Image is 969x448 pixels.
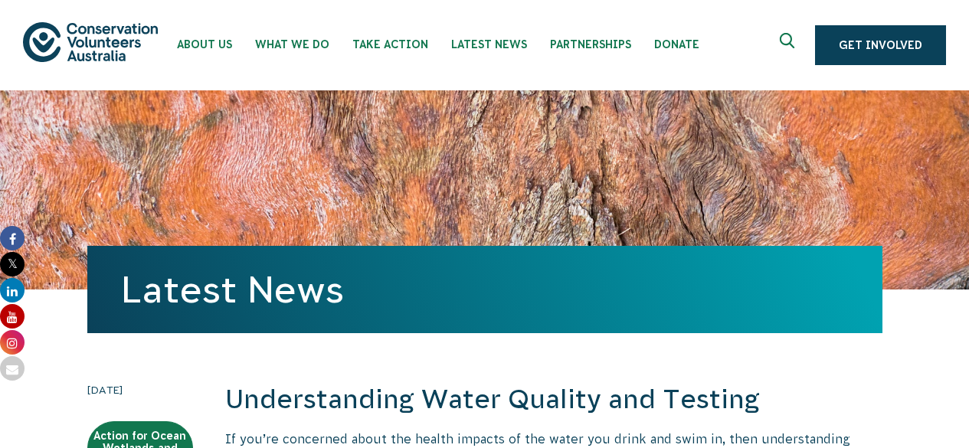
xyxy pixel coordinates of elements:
[177,38,232,51] span: About Us
[550,38,631,51] span: Partnerships
[87,381,193,398] time: [DATE]
[352,38,428,51] span: Take Action
[654,38,699,51] span: Donate
[121,269,344,310] a: Latest News
[815,25,946,65] a: Get Involved
[771,27,807,64] button: Expand search box Close search box
[225,381,882,418] h2: Understanding Water Quality and Testing
[780,33,799,57] span: Expand search box
[23,22,158,61] img: logo.svg
[255,38,329,51] span: What We Do
[451,38,527,51] span: Latest News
